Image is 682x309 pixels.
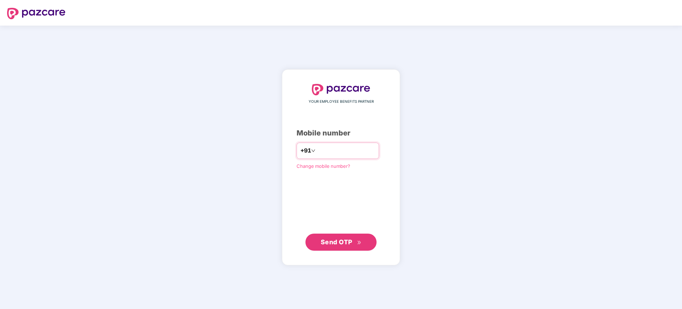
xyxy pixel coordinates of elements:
button: Send OTPdouble-right [305,234,377,251]
span: double-right [357,240,362,245]
img: logo [7,8,65,19]
div: Mobile number [297,128,385,139]
span: down [311,149,315,153]
img: logo [312,84,370,95]
span: +91 [300,146,311,155]
span: YOUR EMPLOYEE BENEFITS PARTNER [309,99,374,105]
span: Send OTP [321,238,352,246]
a: Change mobile number? [297,163,350,169]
